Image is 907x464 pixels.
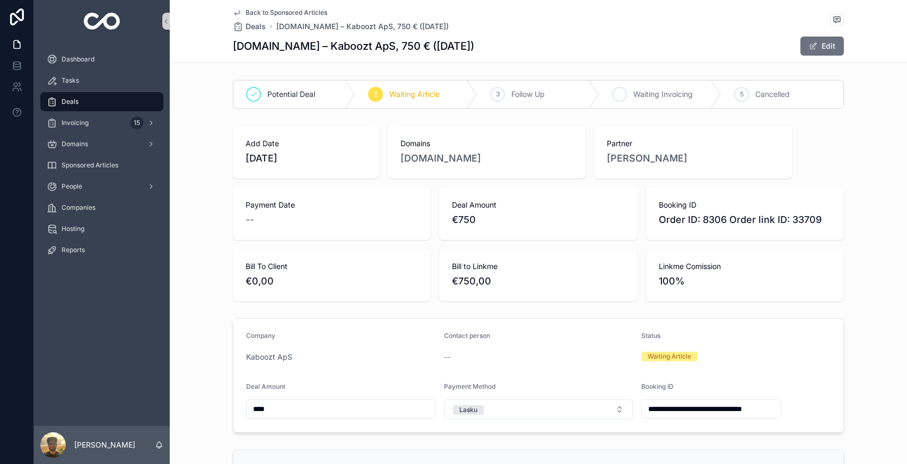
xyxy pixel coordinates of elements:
[267,89,315,100] span: Potential Deal
[246,382,285,390] span: Deal Amount
[74,440,135,450] p: [PERSON_NAME]
[40,113,163,132] a: Invoicing15
[34,42,170,273] div: scrollable content
[233,21,266,32] a: Deals
[40,177,163,196] a: People
[40,198,163,217] a: Companies
[40,219,163,238] a: Hosting
[511,89,545,100] span: Follow Up
[452,200,624,210] span: Deal Amount
[389,89,440,100] span: Waiting Article
[648,352,691,361] div: Waiting Article
[40,156,163,175] a: Sponsored Articles
[641,332,660,340] span: Status
[246,8,327,17] span: Back to Sponsored Articles
[246,212,254,227] span: --
[62,225,84,233] span: Hosting
[246,332,275,340] span: Company
[62,119,89,127] span: Invoicing
[246,21,266,32] span: Deals
[459,405,477,415] div: Lasku
[130,117,143,129] div: 15
[40,50,163,69] a: Dashboard
[374,90,378,99] span: 2
[246,200,418,210] span: Payment Date
[607,151,687,166] a: [PERSON_NAME]
[755,89,790,100] span: Cancelled
[62,97,79,106] span: Deals
[84,13,120,30] img: App logo
[400,151,481,166] a: [DOMAIN_NAME]
[40,71,163,90] a: Tasks
[62,140,88,148] span: Domains
[400,138,573,149] span: Domains
[444,352,450,362] span: --
[246,261,418,272] span: Bill To Client
[659,212,831,227] span: Order ID: 8306 Order link ID: 33709
[452,212,624,227] span: €750
[444,382,495,390] span: Payment Method
[659,261,831,272] span: Linkme Comission
[659,200,831,210] span: Booking ID
[607,138,779,149] span: Partner
[62,55,94,64] span: Dashboard
[276,21,449,32] a: [DOMAIN_NAME] – Kaboozt ApS, 750 € ([DATE])
[633,89,693,100] span: Waiting Invoicing
[62,203,95,212] span: Companies
[62,161,118,169] span: Sponsored Articles
[62,246,85,254] span: Reports
[452,261,624,272] span: Bill to Linkme
[40,92,163,111] a: Deals
[233,8,327,17] a: Back to Sponsored Articles
[40,240,163,260] a: Reports
[444,399,633,420] button: Select Button
[246,352,292,362] a: Kaboozt ApS
[62,76,79,85] span: Tasks
[641,382,674,390] span: Booking ID
[246,274,418,289] span: €0,00
[740,90,744,99] span: 5
[246,138,367,149] span: Add Date
[444,332,490,340] span: Contact person
[246,151,367,166] span: [DATE]
[62,182,82,191] span: People
[496,90,500,99] span: 3
[452,274,624,289] span: €750,00
[659,274,831,289] span: 100%
[800,37,844,56] button: Edit
[40,135,163,154] a: Domains
[233,39,474,53] h1: [DOMAIN_NAME] – Kaboozt ApS, 750 € ([DATE])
